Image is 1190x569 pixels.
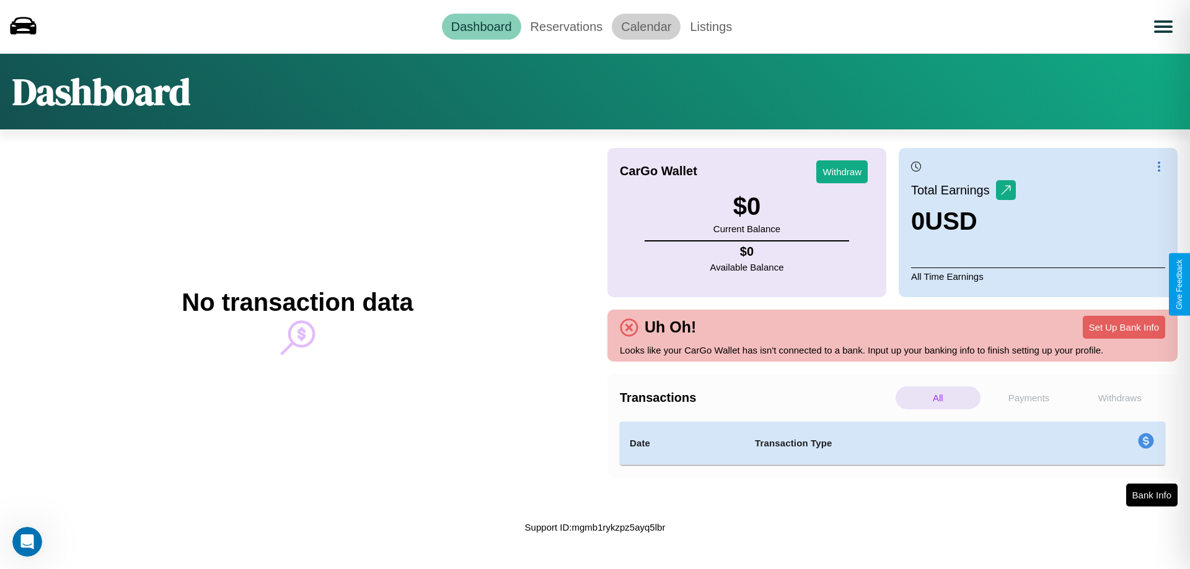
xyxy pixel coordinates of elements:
table: simple table [620,422,1165,465]
h3: $ 0 [713,193,780,220]
p: Payments [987,386,1072,409]
h4: Transactions [620,391,892,405]
p: Support ID: mgmb1rykzpz5ayq5lbr [525,519,666,536]
h4: $ 0 [710,245,784,259]
h4: Transaction Type [755,436,1036,451]
h4: Uh Oh! [638,318,702,336]
a: Listings [681,14,741,40]
h3: 0 USD [911,207,1016,235]
a: Calendar [612,14,681,40]
iframe: Intercom live chat [12,527,42,557]
p: Available Balance [710,259,784,276]
h4: CarGo Wallet [620,164,697,178]
a: Dashboard [442,14,521,40]
p: All Time Earnings [911,267,1165,285]
h4: Date [630,436,735,451]
a: Reservations [521,14,612,40]
div: Give Feedback [1175,259,1184,310]
p: All [896,386,981,409]
p: Looks like your CarGo Wallet has isn't connected to a bank. Input up your banking info to finish ... [620,342,1165,358]
button: Set Up Bank Info [1083,316,1165,339]
button: Withdraw [816,160,868,183]
button: Bank Info [1126,484,1178,506]
p: Withdraws [1077,386,1162,409]
h1: Dashboard [12,66,190,117]
button: Open menu [1146,9,1181,44]
h2: No transaction data [182,289,413,316]
p: Current Balance [713,220,780,237]
p: Total Earnings [911,179,996,201]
